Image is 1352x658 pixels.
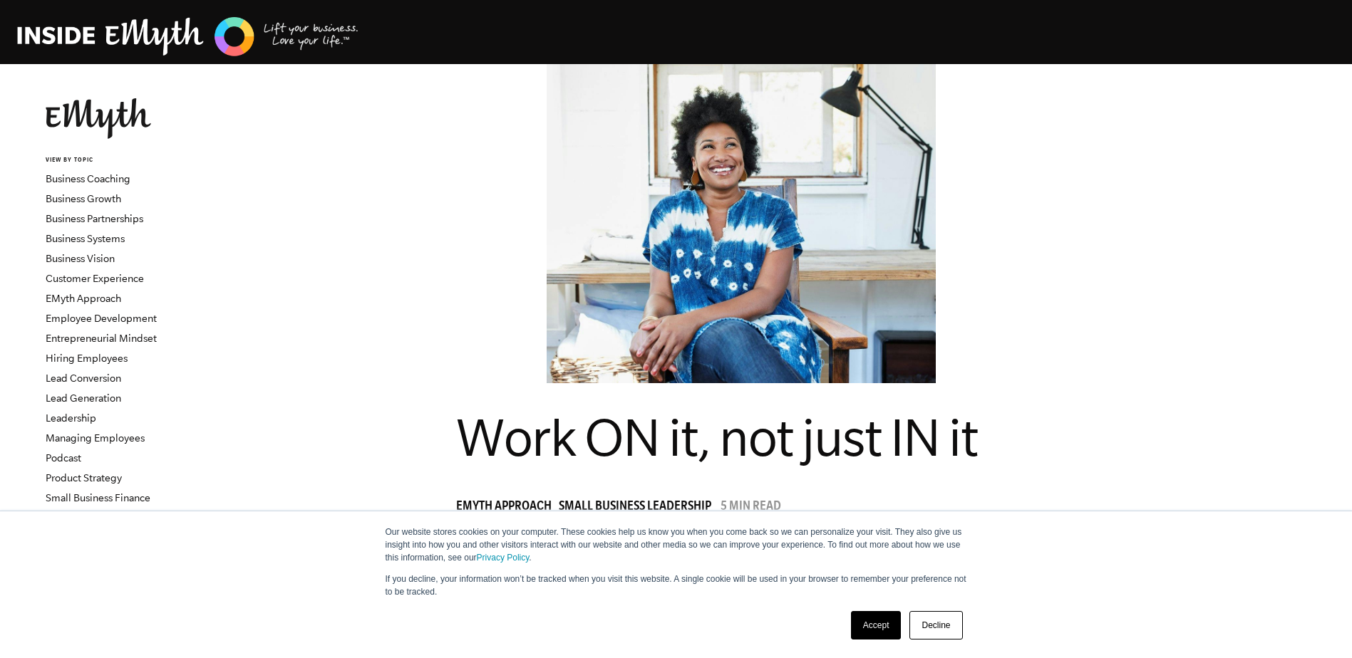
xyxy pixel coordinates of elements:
[456,501,552,515] span: EMyth Approach
[46,253,115,264] a: Business Vision
[46,173,130,184] a: Business Coaching
[17,15,359,58] img: EMyth Business Coaching
[851,611,902,639] a: Accept
[46,293,121,304] a: EMyth Approach
[46,313,157,324] a: Employee Development
[46,372,121,384] a: Lead Conversion
[477,553,530,563] a: Privacy Policy
[46,193,121,204] a: Business Growth
[46,412,96,424] a: Leadership
[721,501,781,515] p: 5 min read
[46,452,81,464] a: Podcast
[909,611,962,639] a: Decline
[386,573,967,598] p: If you decline, your information won’t be tracked when you visit this website. A single cookie wi...
[456,408,977,466] span: Work ON it, not just IN it
[559,501,718,515] a: Small Business Leadership
[559,501,711,515] span: Small Business Leadership
[46,98,151,139] img: EMyth
[46,492,150,503] a: Small Business Finance
[46,273,144,284] a: Customer Experience
[46,333,157,344] a: Entrepreneurial Mindset
[46,392,121,404] a: Lead Generation
[46,432,145,444] a: Managing Employees
[386,526,967,564] p: Our website stores cookies on your computer. These cookies help us know you when you come back so...
[46,213,143,224] a: Business Partnerships
[46,352,128,364] a: Hiring Employees
[456,501,559,515] a: EMyth Approach
[46,472,122,484] a: Product Strategy
[46,156,217,165] h6: VIEW BY TOPIC
[46,233,125,244] a: Business Systems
